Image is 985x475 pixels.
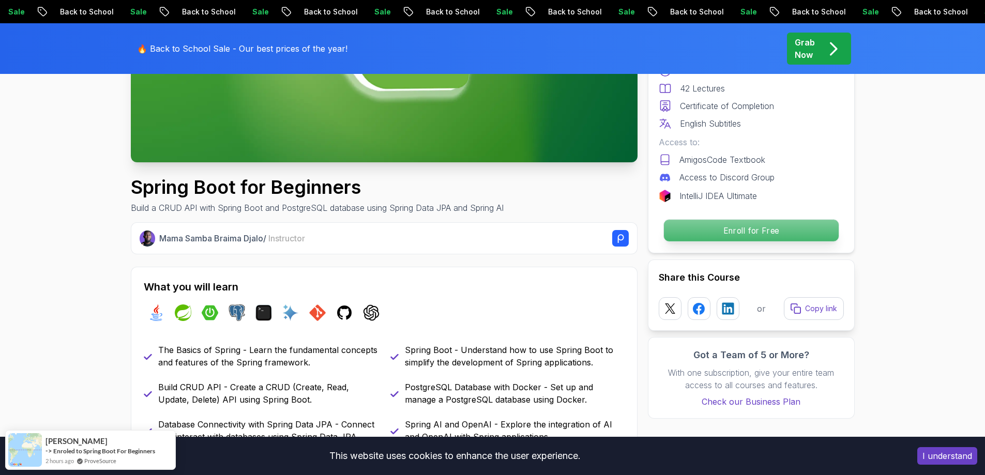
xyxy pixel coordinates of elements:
[255,304,272,321] img: terminal logo
[8,433,42,467] img: provesource social proof notification image
[229,304,245,321] img: postgres logo
[725,7,758,17] p: Sale
[46,447,52,455] span: ->
[363,304,380,321] img: chatgpt logo
[158,418,378,443] p: Database Connectivity with Spring Data JPA - Connect and interact with databases using Spring Dat...
[663,219,839,242] button: Enroll for Free
[679,190,757,202] p: IntelliJ IDEA Ultimate
[663,220,838,241] p: Enroll for Free
[405,381,625,406] p: PostgreSQL Database with Docker - Set up and manage a PostgreSQL database using Docker.
[158,344,378,369] p: The Basics of Spring - Learn the fundamental concepts and features of the Spring framework.
[659,395,844,408] a: Check our Business Plan
[405,418,625,443] p: Spring AI and OpenAI - Explore the integration of AI and OpenAI with Spring applications.
[847,7,880,17] p: Sale
[679,154,765,166] p: AmigosCode Textbook
[680,82,725,95] p: 42 Lectures
[659,136,844,148] p: Access to:
[8,445,902,467] div: This website uses cookies to enhance the user experience.
[137,42,347,55] p: 🔥 Back to School Sale - Our best prices of the year!
[84,456,116,465] a: ProveSource
[282,304,299,321] img: ai logo
[115,7,148,17] p: Sale
[336,304,353,321] img: github logo
[795,36,815,61] p: Grab Now
[659,270,844,285] h2: Share this Course
[679,171,775,183] p: Access to Discord Group
[659,366,844,391] p: With one subscription, give your entire team access to all courses and features.
[481,7,514,17] p: Sale
[405,344,625,369] p: Spring Boot - Understand how to use Spring Boot to simplify the development of Spring applications.
[680,100,774,112] p: Certificate of Completion
[131,177,504,197] h1: Spring Boot for Beginners
[757,302,766,315] p: or
[46,437,108,446] span: [PERSON_NAME]
[140,231,156,247] img: Nelson Djalo
[899,7,969,17] p: Back to School
[805,303,837,314] p: Copy link
[411,7,481,17] p: Back to School
[289,7,359,17] p: Back to School
[158,381,378,406] p: Build CRUD API - Create a CRUD (Create, Read, Update, Delete) API using Spring Boot.
[166,7,237,17] p: Back to School
[603,7,636,17] p: Sale
[659,348,844,362] h3: Got a Team of 5 or More?
[784,297,844,320] button: Copy link
[44,7,115,17] p: Back to School
[159,232,305,244] p: Mama Samba Braima Djalo /
[655,7,725,17] p: Back to School
[917,447,977,465] button: Accept cookies
[53,447,155,455] a: Enroled to Spring Boot For Beginners
[359,7,392,17] p: Sale
[309,304,326,321] img: git logo
[659,190,671,202] img: jetbrains logo
[237,7,270,17] p: Sale
[777,7,847,17] p: Back to School
[144,280,625,294] h2: What you will learn
[175,304,191,321] img: spring logo
[148,304,164,321] img: java logo
[131,202,504,214] p: Build a CRUD API with Spring Boot and PostgreSQL database using Spring Data JPA and Spring AI
[202,304,218,321] img: spring-boot logo
[680,117,741,130] p: English Subtitles
[46,456,74,465] span: 2 hours ago
[533,7,603,17] p: Back to School
[268,233,305,243] span: Instructor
